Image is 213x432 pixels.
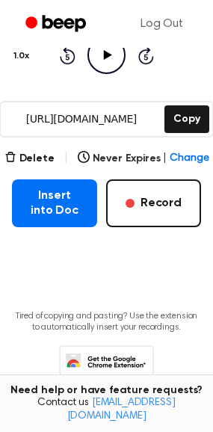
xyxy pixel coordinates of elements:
a: Beep [15,10,99,39]
button: Record [106,179,201,227]
a: Log Out [126,6,198,42]
span: | [163,151,167,167]
a: [EMAIL_ADDRESS][DOMAIN_NAME] [67,398,176,422]
button: Never Expires|Change [78,151,209,167]
p: Tired of copying and pasting? Use the extension to automatically insert your recordings. [12,311,201,333]
span: | [64,149,69,167]
button: 1.0x [12,43,34,69]
span: Change [170,151,209,167]
span: Contact us [9,397,204,423]
button: Copy [164,105,209,133]
button: Delete [4,151,55,167]
button: Insert into Doc [12,179,97,227]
